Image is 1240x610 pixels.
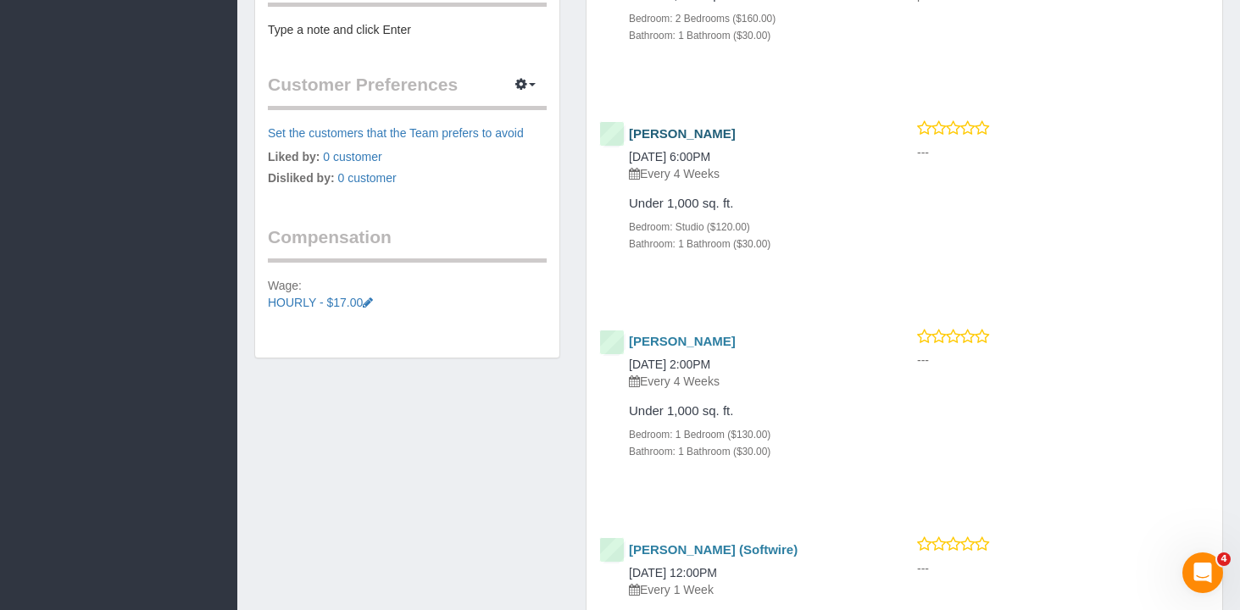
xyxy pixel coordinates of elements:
[268,169,335,186] label: Disliked by:
[917,144,1209,161] p: ---
[629,30,770,42] small: Bathroom: 1 Bathroom ($30.00)
[629,373,866,390] p: Every 4 Weeks
[629,358,710,371] a: [DATE] 2:00PM
[917,352,1209,369] p: ---
[268,225,547,263] legend: Compensation
[268,126,524,140] a: Set the customers that the Team prefers to avoid
[629,566,717,579] a: [DATE] 12:00PM
[629,429,770,441] small: Bedroom: 1 Bedroom ($130.00)
[629,404,866,419] h4: Under 1,000 sq. ft.
[629,446,770,457] small: Bathroom: 1 Bathroom ($30.00)
[917,560,1209,577] p: ---
[629,197,866,211] h4: Under 1,000 sq. ft.
[629,581,866,598] p: Every 1 Week
[629,150,710,164] a: [DATE] 6:00PM
[629,126,736,141] a: [PERSON_NAME]
[1217,552,1231,566] span: 4
[1182,552,1223,593] iframe: Intercom live chat
[629,334,736,348] a: [PERSON_NAME]
[629,165,866,182] p: Every 4 Weeks
[629,542,798,557] a: [PERSON_NAME] (Softwire)
[268,21,547,38] pre: Type a note and click Enter
[268,296,373,309] a: HOURLY - $17.00
[268,148,320,165] label: Liked by:
[629,13,776,25] small: Bedroom: 2 Bedrooms ($160.00)
[337,171,396,185] a: 0 customer
[268,277,547,311] p: Wage:
[629,221,750,233] small: Bedroom: Studio ($120.00)
[323,150,381,164] a: 0 customer
[268,72,547,110] legend: Customer Preferences
[629,238,770,250] small: Bathroom: 1 Bathroom ($30.00)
